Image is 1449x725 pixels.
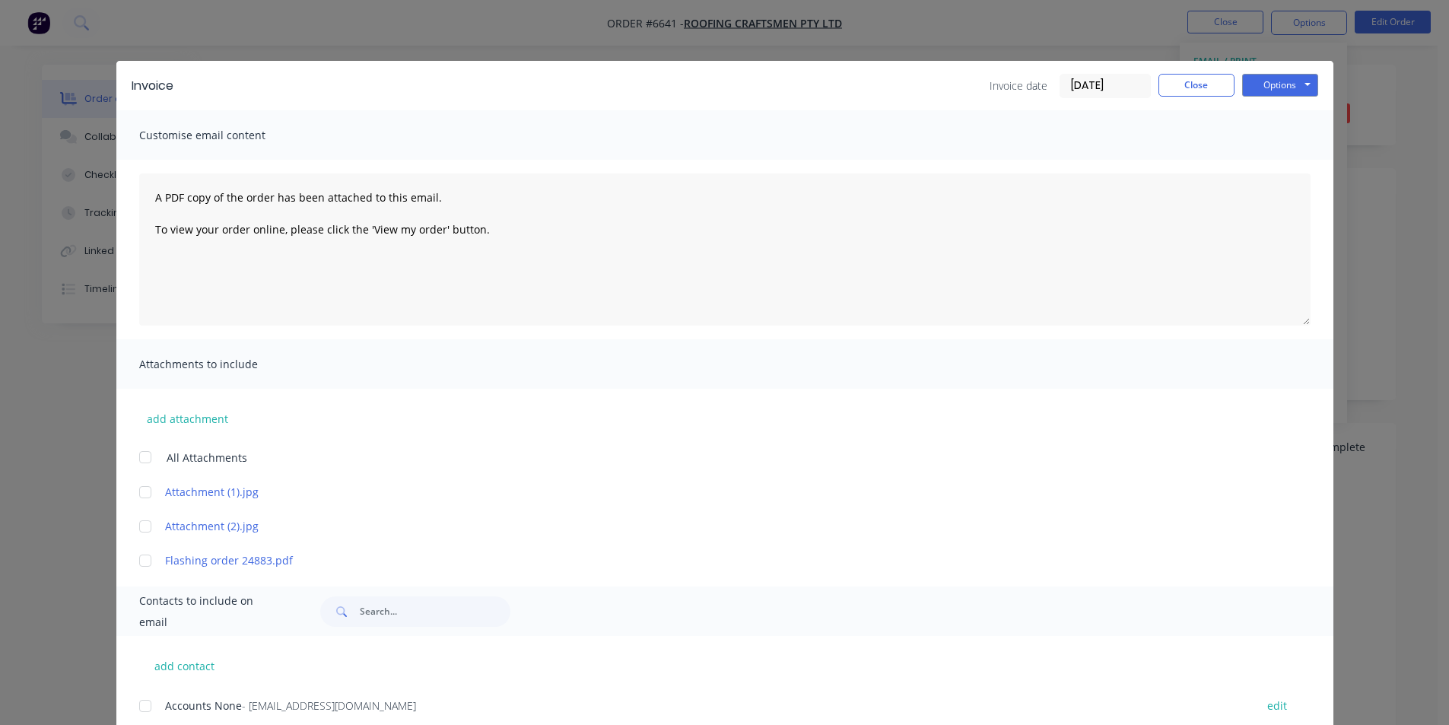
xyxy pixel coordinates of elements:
[139,125,307,146] span: Customise email content
[139,590,283,633] span: Contacts to include on email
[990,78,1047,94] span: Invoice date
[139,354,307,375] span: Attachments to include
[165,552,1240,568] a: Flashing order 24883.pdf
[139,173,1311,326] textarea: A PDF copy of the order has been attached to this email. To view your order online, please click ...
[165,518,1240,534] a: Attachment (2).jpg
[1158,74,1235,97] button: Close
[242,698,416,713] span: - [EMAIL_ADDRESS][DOMAIN_NAME]
[139,407,236,430] button: add attachment
[165,484,1240,500] a: Attachment (1).jpg
[360,596,510,627] input: Search...
[167,450,247,466] span: All Attachments
[165,698,242,713] span: Accounts None
[1258,695,1296,716] button: edit
[1242,74,1318,97] button: Options
[139,654,230,677] button: add contact
[132,77,173,95] div: Invoice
